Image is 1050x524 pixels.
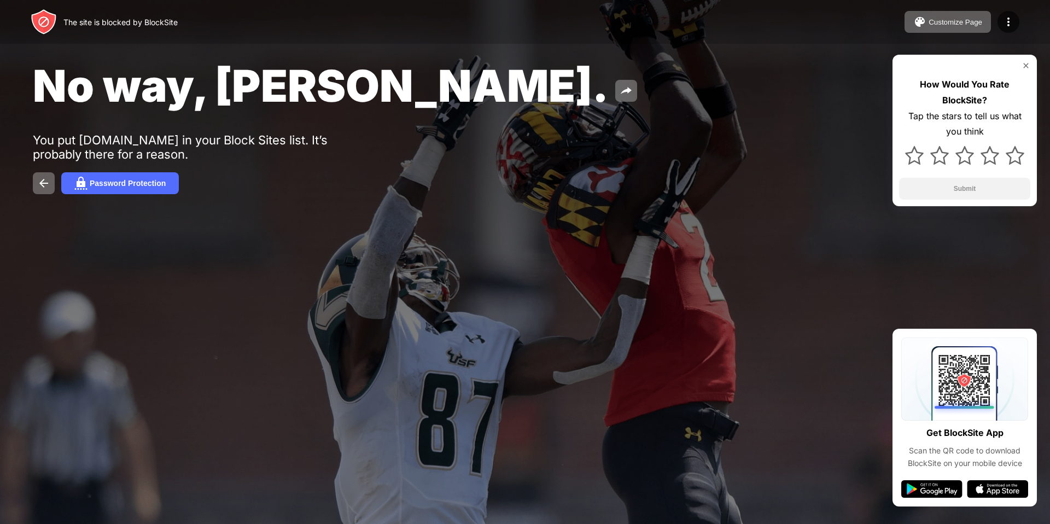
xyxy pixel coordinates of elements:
[74,177,87,190] img: password.svg
[955,146,974,165] img: star.svg
[901,480,962,498] img: google-play.svg
[981,146,999,165] img: star.svg
[899,77,1030,108] div: How Would You Rate BlockSite?
[33,59,609,112] span: No way, [PERSON_NAME].
[905,146,924,165] img: star.svg
[33,133,371,161] div: You put [DOMAIN_NAME] in your Block Sites list. It’s probably there for a reason.
[899,108,1030,140] div: Tap the stars to tell us what you think
[63,18,178,27] div: The site is blocked by BlockSite
[90,179,166,188] div: Password Protection
[31,9,57,35] img: header-logo.svg
[930,146,949,165] img: star.svg
[899,178,1030,200] button: Submit
[1006,146,1024,165] img: star.svg
[967,480,1028,498] img: app-store.svg
[905,11,991,33] button: Customize Page
[1002,15,1015,28] img: menu-icon.svg
[37,177,50,190] img: back.svg
[1022,61,1030,70] img: rate-us-close.svg
[913,15,926,28] img: pallet.svg
[61,172,179,194] button: Password Protection
[929,18,982,26] div: Customize Page
[620,84,633,97] img: share.svg
[901,445,1028,469] div: Scan the QR code to download BlockSite on your mobile device
[901,337,1028,421] img: qrcode.svg
[926,425,1004,441] div: Get BlockSite App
